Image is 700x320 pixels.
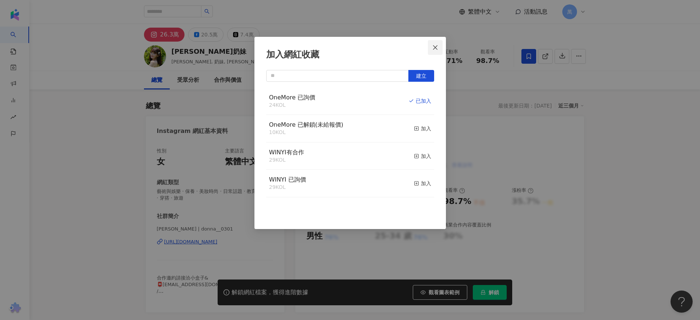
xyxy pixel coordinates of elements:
[269,95,315,101] a: OneMore 已詢價
[269,94,315,101] span: OneMore 已詢價
[269,176,306,183] span: WINYI 已詢價
[408,70,434,82] button: 建立
[269,177,306,183] a: WINYI 已詢價
[432,45,438,50] span: close
[269,129,344,136] div: 10 KOL
[266,49,434,61] div: 加入網紅收藏
[414,176,431,191] button: 加入
[269,122,344,128] a: OneMore 已解鎖(未給報價)
[269,121,344,128] span: OneMore 已解鎖(未給報價)
[414,152,431,160] div: 加入
[269,157,304,164] div: 29 KOL
[414,124,431,133] div: 加入
[269,102,315,109] div: 24 KOL
[414,148,431,164] button: 加入
[269,150,304,155] a: WINYI有合作
[269,184,306,191] div: 29 KOL
[414,121,431,136] button: 加入
[409,94,431,109] button: 已加入
[269,149,304,156] span: WINYI有合作
[416,73,426,79] span: 建立
[414,179,431,187] div: 加入
[409,97,431,105] div: 已加入
[428,40,443,55] button: Close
